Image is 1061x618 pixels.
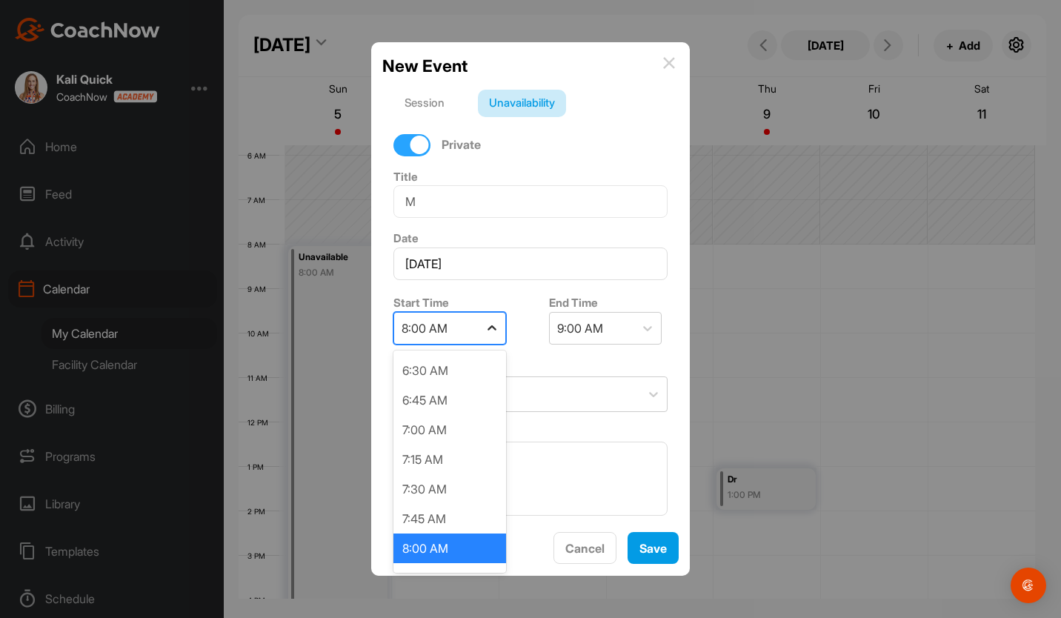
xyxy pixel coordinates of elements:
img: info [663,57,675,69]
div: 7:15 AM [393,445,506,474]
div: 8:00 AM [393,534,506,563]
div: 9:00 AM [557,319,603,337]
div: Open Intercom Messenger [1011,568,1046,603]
label: Start Time [393,296,449,310]
label: Title [393,170,418,184]
span: Private [442,137,481,153]
div: Session [393,90,456,118]
div: 7:30 AM [393,474,506,504]
button: Cancel [553,532,616,564]
button: Save [628,532,679,564]
div: 7:45 AM [393,504,506,534]
label: Date [393,231,419,245]
div: 6:30 AM [393,356,506,385]
div: 8:15 AM [393,563,506,593]
input: Select Date [393,247,668,280]
input: Event Name [393,185,668,218]
h2: New Event [382,53,468,79]
div: 8:00 AM [402,319,448,337]
div: 6:45 AM [393,385,506,415]
span: Save [639,541,667,556]
label: End Time [549,296,598,310]
div: 7:00 AM [393,415,506,445]
div: Unavailability [478,90,566,118]
span: Cancel [565,541,605,556]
